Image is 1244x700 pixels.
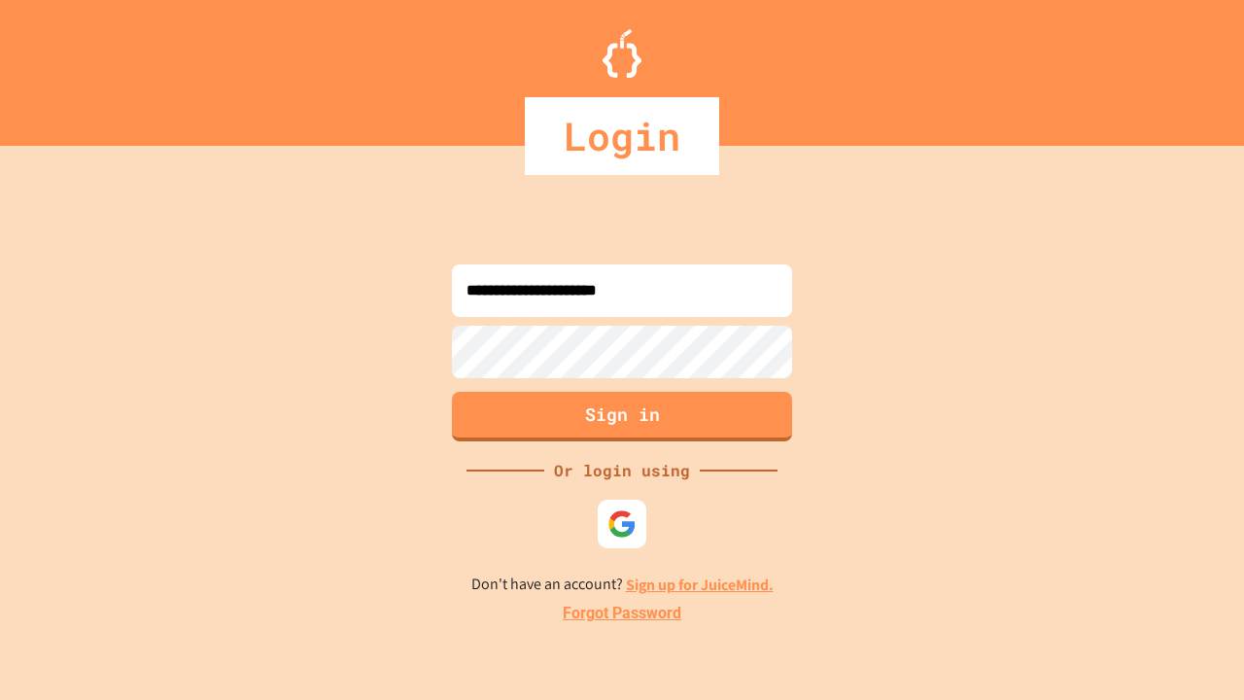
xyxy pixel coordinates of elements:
p: Don't have an account? [471,573,774,597]
img: Logo.svg [603,29,641,78]
div: Or login using [544,459,700,482]
a: Sign up for JuiceMind. [626,575,774,595]
div: Login [525,97,719,175]
button: Sign in [452,392,792,441]
a: Forgot Password [563,602,681,625]
img: google-icon.svg [607,509,637,539]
